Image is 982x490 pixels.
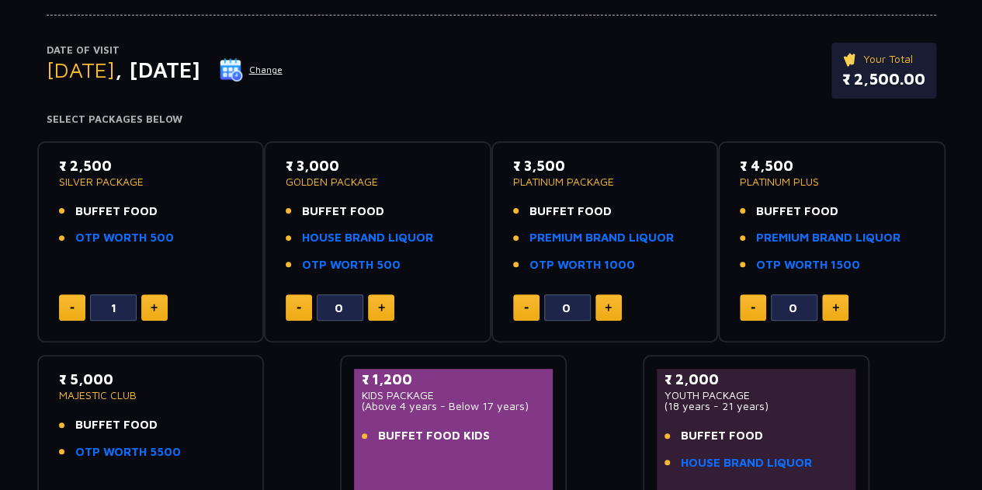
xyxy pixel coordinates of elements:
span: BUFFET FOOD [75,203,158,221]
p: ₹ 1,200 [362,369,546,390]
span: BUFFET FOOD [75,416,158,434]
a: OTP WORTH 500 [302,256,401,274]
p: PLATINUM PLUS [740,176,924,187]
p: ₹ 2,500 [59,155,243,176]
p: SILVER PACKAGE [59,176,243,187]
img: minus [524,307,529,309]
p: KIDS PACKAGE [362,390,546,401]
img: plus [832,304,839,311]
a: OTP WORTH 1500 [756,256,860,274]
button: Change [219,57,283,82]
p: MAJESTIC CLUB [59,390,243,401]
span: BUFFET FOOD [529,203,612,221]
p: (Above 4 years - Below 17 years) [362,401,546,412]
p: ₹ 2,500.00 [842,68,925,91]
a: HOUSE BRAND LIQUOR [681,454,812,472]
img: minus [70,307,75,309]
p: (18 years - 21 years) [664,401,848,412]
p: YOUTH PACKAGE [664,390,848,401]
h4: Select Packages Below [47,113,936,126]
img: plus [378,304,385,311]
span: BUFFET FOOD [302,203,384,221]
a: PREMIUM BRAND LIQUOR [756,229,900,247]
a: OTP WORTH 1000 [529,256,635,274]
img: minus [297,307,301,309]
span: BUFFET FOOD KIDS [378,427,490,445]
img: plus [151,304,158,311]
p: PLATINUM PACKAGE [513,176,697,187]
span: BUFFET FOOD [756,203,838,221]
p: ₹ 3,000 [286,155,470,176]
p: ₹ 2,000 [664,369,848,390]
img: plus [605,304,612,311]
span: BUFFET FOOD [681,427,763,445]
span: [DATE] [47,57,115,82]
a: OTP WORTH 5500 [75,443,181,461]
p: ₹ 4,500 [740,155,924,176]
p: ₹ 3,500 [513,155,697,176]
img: minus [751,307,755,309]
img: ticket [842,50,859,68]
a: PREMIUM BRAND LIQUOR [529,229,674,247]
p: Your Total [842,50,925,68]
p: GOLDEN PACKAGE [286,176,470,187]
p: Date of Visit [47,43,283,58]
span: , [DATE] [115,57,200,82]
a: HOUSE BRAND LIQUOR [302,229,433,247]
a: OTP WORTH 500 [75,229,174,247]
p: ₹ 5,000 [59,369,243,390]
